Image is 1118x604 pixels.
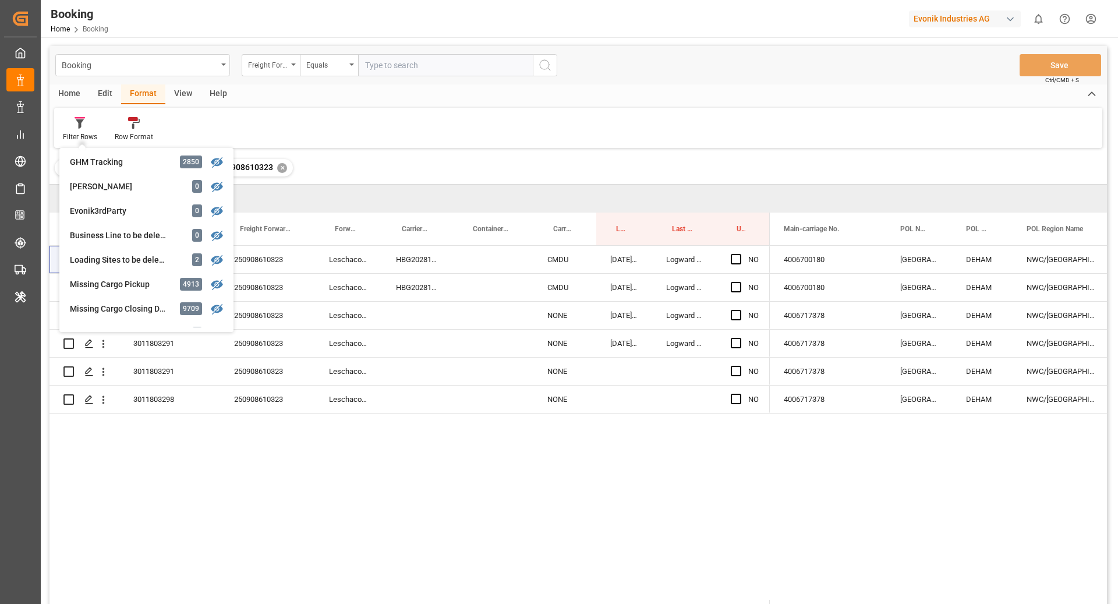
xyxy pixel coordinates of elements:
[220,302,315,329] div: 250908610323
[306,57,346,70] div: Equals
[1013,386,1109,413] div: NWC/[GEOGRAPHIC_DATA] [GEOGRAPHIC_DATA] / [GEOGRAPHIC_DATA]
[220,330,315,357] div: 250908610323
[1020,54,1101,76] button: Save
[533,358,596,385] div: NONE
[70,229,172,242] div: Business Line to be deleted
[70,205,172,217] div: Evonik3rdParty
[672,225,692,233] span: Last Opened By
[1013,330,1109,357] div: NWC/[GEOGRAPHIC_DATA] [GEOGRAPHIC_DATA] / [GEOGRAPHIC_DATA]
[315,330,382,357] div: Leschaco Bremen
[315,358,382,385] div: Leschaco Bremen
[886,274,952,301] div: [GEOGRAPHIC_DATA]
[49,302,770,330] div: Press SPACE to select this row.
[165,84,201,104] div: View
[62,57,217,72] div: Booking
[900,225,928,233] span: POL Name
[180,156,202,168] div: 2850
[652,246,717,273] div: Logward System
[533,302,596,329] div: NONE
[737,225,745,233] span: Update Last Opened By
[886,302,952,329] div: [GEOGRAPHIC_DATA]
[1045,76,1079,84] span: Ctrl/CMD + S
[49,84,89,104] div: Home
[315,246,382,273] div: Leschaco Bremen
[89,84,121,104] div: Edit
[382,246,453,273] div: HBG2028118
[119,358,220,385] div: 3011803291
[533,246,596,273] div: CMDU
[119,386,220,413] div: 3011803298
[966,225,988,233] span: POL Locode
[220,386,315,413] div: 250908610323
[886,358,952,385] div: [GEOGRAPHIC_DATA]
[770,246,886,273] div: 4006700180
[220,274,315,301] div: 250908610323
[242,54,300,76] button: open menu
[358,54,533,76] input: Type to search
[748,302,759,329] div: NO
[51,25,70,33] a: Home
[240,225,291,233] span: Freight Forwarder's Reference No.
[201,84,236,104] div: Help
[248,57,288,70] div: Freight Forwarder's Reference No.
[192,253,202,266] div: 2
[1013,246,1109,273] div: NWC/[GEOGRAPHIC_DATA] [GEOGRAPHIC_DATA] / [GEOGRAPHIC_DATA]
[596,302,652,329] div: [DATE] 12:12:57
[748,386,759,413] div: NO
[277,163,287,173] div: ✕
[121,84,165,104] div: Format
[315,386,382,413] div: Leschaco Bremen
[1052,6,1078,32] button: Help Center
[315,302,382,329] div: Leschaco Bremen
[192,327,202,340] div: 4
[315,274,382,301] div: Leschaco Bremen
[1013,358,1109,385] div: NWC/[GEOGRAPHIC_DATA] [GEOGRAPHIC_DATA] / [GEOGRAPHIC_DATA]
[616,225,628,233] span: Last Opened Date
[886,246,952,273] div: [GEOGRAPHIC_DATA]
[192,180,202,193] div: 0
[49,330,770,358] div: Press SPACE to select this row.
[1025,6,1052,32] button: show 0 new notifications
[652,274,717,301] div: Logward System
[70,156,172,168] div: GHM Tracking
[51,5,108,23] div: Booking
[180,302,202,315] div: 9709
[192,204,202,217] div: 0
[49,386,770,414] div: Press SPACE to select this row.
[533,54,557,76] button: search button
[596,246,652,273] div: [DATE] 16:24:22
[952,386,1013,413] div: DEHAM
[886,386,952,413] div: [GEOGRAPHIC_DATA]
[952,358,1013,385] div: DEHAM
[909,10,1021,27] div: Evonik Industries AG
[533,386,596,413] div: NONE
[473,225,509,233] span: Container No.
[49,246,770,274] div: Press SPACE to select this row.
[119,330,220,357] div: 3011803291
[335,225,358,233] span: Forwarder Name
[180,278,202,291] div: 4913
[220,246,315,273] div: 250908610323
[748,274,759,301] div: NO
[382,274,453,301] div: HBG2028118
[63,132,97,142] div: Filter Rows
[192,229,202,242] div: 0
[55,54,230,76] button: open menu
[909,8,1025,30] button: Evonik Industries AG
[220,358,315,385] div: 250908610323
[952,246,1013,273] div: DEHAM
[70,327,172,340] div: Missing Gate In POL (precarriage: null)
[770,274,886,301] div: 4006700180
[70,181,172,193] div: [PERSON_NAME]
[70,278,172,291] div: Missing Cargo Pickup
[952,330,1013,357] div: DEHAM
[533,330,596,357] div: NONE
[952,302,1013,329] div: DEHAM
[770,386,886,413] div: 4006717378
[70,254,172,266] div: Loading Sites to be deleted
[1013,302,1109,329] div: NWC/[GEOGRAPHIC_DATA] [GEOGRAPHIC_DATA] / [GEOGRAPHIC_DATA]
[533,274,596,301] div: CMDU
[553,225,572,233] span: Carrier SCAC
[1013,274,1109,301] div: NWC/[GEOGRAPHIC_DATA] [GEOGRAPHIC_DATA] / [GEOGRAPHIC_DATA]
[217,163,273,172] span: 250908610323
